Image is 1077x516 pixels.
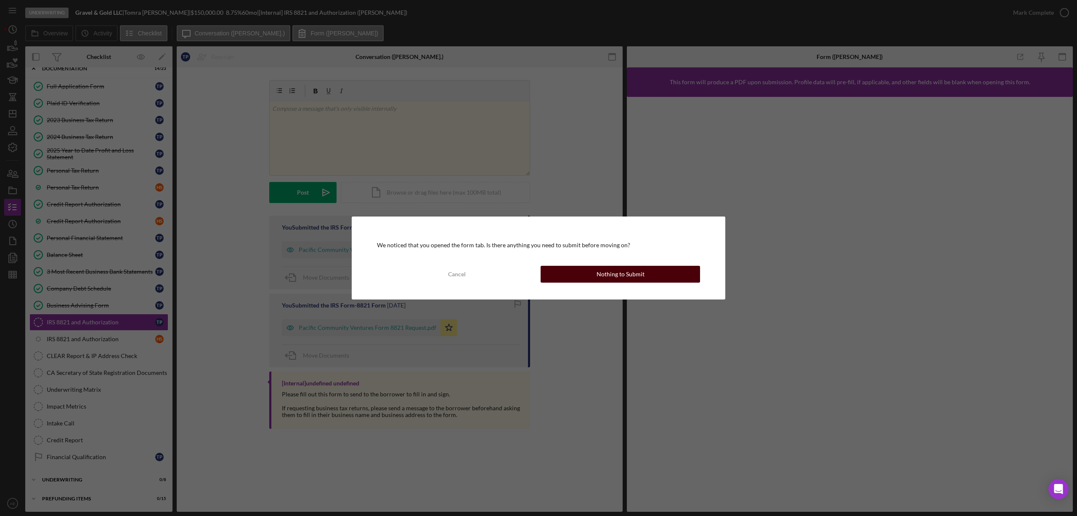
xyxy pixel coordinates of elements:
[377,242,700,249] div: We noticed that you opened the form tab. Is there anything you need to submit before moving on?
[597,266,645,283] div: Nothing to Submit
[377,266,536,283] button: Cancel
[448,266,466,283] div: Cancel
[1048,479,1069,499] div: Open Intercom Messenger
[541,266,700,283] button: Nothing to Submit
